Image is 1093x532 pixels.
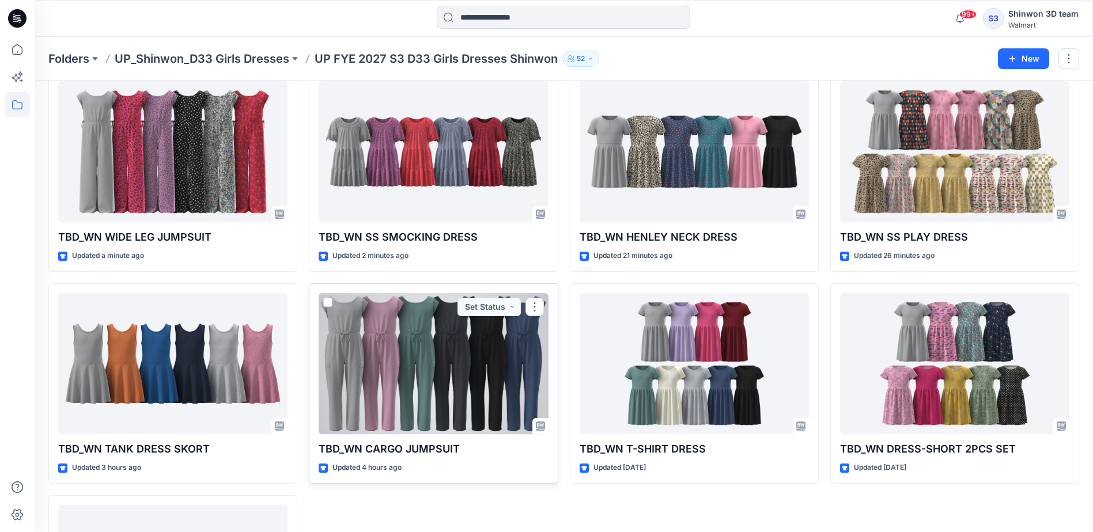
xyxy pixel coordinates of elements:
[58,229,288,245] p: TBD_WN WIDE LEG JUMPSUIT
[319,293,548,434] a: TBD_WN CARGO JUMPSUIT
[577,52,585,65] p: 52
[580,229,809,245] p: TBD_WN HENLEY NECK DRESS
[854,462,906,474] p: Updated [DATE]
[593,250,672,262] p: Updated 21 minutes ago
[983,8,1004,29] div: S3
[562,51,599,67] button: 52
[58,441,288,457] p: TBD_WN TANK DRESS SKORT
[319,441,548,457] p: TBD_WN CARGO JUMPSUIT
[840,229,1069,245] p: TBD_WN SS PLAY DRESS
[58,293,288,434] a: TBD_WN TANK DRESS SKORT
[580,293,809,434] a: TBD_WN T-SHIRT DRESS
[115,51,289,67] a: UP_Shinwon_D33 Girls Dresses
[840,441,1069,457] p: TBD_WN DRESS-SHORT 2PCS SET
[319,81,548,222] a: TBD_WN SS SMOCKING DRESS
[593,462,646,474] p: Updated [DATE]
[332,250,409,262] p: Updated 2 minutes ago
[998,48,1049,69] button: New
[72,250,144,262] p: Updated a minute ago
[319,229,548,245] p: TBD_WN SS SMOCKING DRESS
[580,441,809,457] p: TBD_WN T-SHIRT DRESS
[332,462,402,474] p: Updated 4 hours ago
[315,51,558,67] p: UP FYE 2027 S3 D33 Girls Dresses Shinwon
[1008,21,1079,29] div: Walmart
[580,81,809,222] a: TBD_WN HENLEY NECK DRESS
[959,10,977,19] span: 99+
[58,81,288,222] a: TBD_WN WIDE LEG JUMPSUIT
[840,81,1069,222] a: TBD_WN SS PLAY DRESS
[48,51,89,67] a: Folders
[72,462,141,474] p: Updated 3 hours ago
[1008,7,1079,21] div: Shinwon 3D team
[854,250,935,262] p: Updated 26 minutes ago
[840,293,1069,434] a: TBD_WN DRESS-SHORT 2PCS SET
